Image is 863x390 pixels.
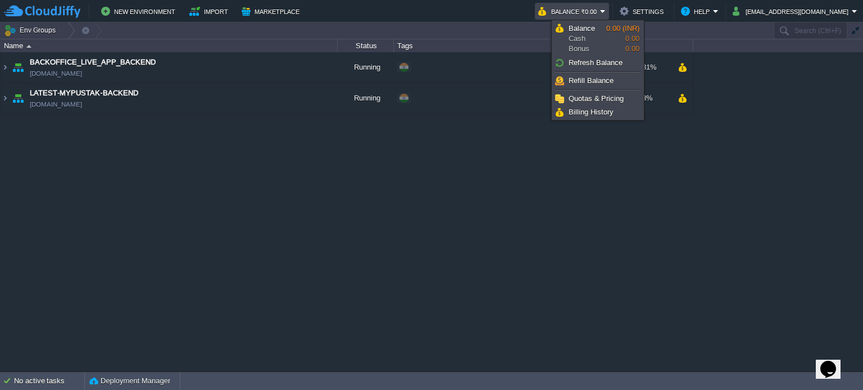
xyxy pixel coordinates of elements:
button: Marketplace [242,4,303,18]
div: 31% [631,52,667,82]
div: Tags [394,39,573,52]
img: AMDAwAAAACH5BAEAAAAALAAAAAABAAEAAAICRAEAOw== [1,83,10,113]
span: 0.00 0.00 [606,24,639,53]
span: Refill Balance [569,76,614,85]
a: [DOMAIN_NAME] [30,68,82,79]
img: AMDAwAAAACH5BAEAAAAALAAAAAABAAEAAAICRAEAOw== [10,83,26,113]
div: Name [1,39,337,52]
a: BalanceCashBonus0.00 (INR)0.000.00 [553,22,642,56]
button: Env Groups [4,22,60,38]
div: Status [338,39,393,52]
img: AMDAwAAAACH5BAEAAAAALAAAAAABAAEAAAICRAEAOw== [1,52,10,82]
span: Billing History [569,108,614,116]
img: AMDAwAAAACH5BAEAAAAALAAAAAABAAEAAAICRAEAOw== [26,45,31,48]
a: Refill Balance [553,75,642,87]
img: AMDAwAAAACH5BAEAAAAALAAAAAABAAEAAAICRAEAOw== [10,52,26,82]
div: Running [338,83,394,113]
button: [EMAIL_ADDRESS][DOMAIN_NAME] [733,4,852,18]
a: Quotas & Pricing [553,93,642,105]
div: Running [338,52,394,82]
span: 0.00 (INR) [606,24,639,33]
a: Refresh Balance [553,57,642,69]
span: Refresh Balance [569,58,623,67]
div: 8% [631,83,667,113]
button: Help [681,4,713,18]
a: [DOMAIN_NAME] [30,99,82,110]
img: CloudJiffy [4,4,80,19]
a: BACKOFFICE_LIVE_APP_BACKEND [30,57,156,68]
span: Balance [569,24,595,33]
button: Import [189,4,231,18]
div: No active tasks [14,372,84,390]
iframe: chat widget [816,345,852,379]
a: Billing History [553,106,642,118]
span: Quotas & Pricing [569,94,624,103]
span: Cash Bonus [569,24,606,54]
a: LATEST-MYPUSTAK-BACKEND [30,88,138,99]
button: New Environment [101,4,179,18]
button: Settings [620,4,667,18]
button: Balance ₹0.00 [538,4,600,18]
button: Deployment Manager [89,375,170,387]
